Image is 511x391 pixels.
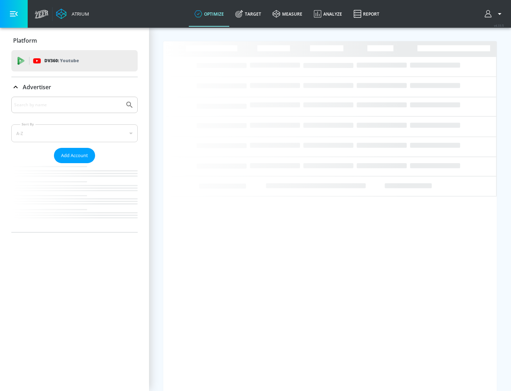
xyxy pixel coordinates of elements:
[13,37,37,44] p: Platform
[11,50,138,71] div: DV360: Youtube
[20,122,35,127] label: Sort By
[44,57,79,65] p: DV360:
[230,1,267,27] a: Target
[494,23,504,27] span: v 4.33.5
[11,97,138,232] div: Advertiser
[61,151,88,160] span: Add Account
[54,148,95,163] button: Add Account
[11,124,138,142] div: A-Z
[11,163,138,232] nav: list of Advertiser
[69,11,89,17] div: Atrium
[189,1,230,27] a: optimize
[23,83,51,91] p: Advertiser
[14,100,122,109] input: Search by name
[267,1,308,27] a: measure
[56,9,89,19] a: Atrium
[348,1,385,27] a: Report
[308,1,348,27] a: Analyze
[11,77,138,97] div: Advertiser
[60,57,79,64] p: Youtube
[11,31,138,50] div: Platform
